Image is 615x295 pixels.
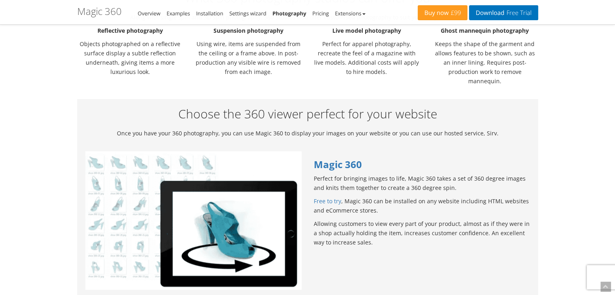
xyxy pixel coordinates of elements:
[85,107,530,120] h2: Choose the 360 viewer perfect for your website
[314,174,530,192] p: Perfect for bringing images to life, Magic 360 takes a set of 360 degree images and knits them to...
[85,129,530,138] p: Once you have your 360 photography, you can use Magic 360 to display your images on your website ...
[332,27,401,34] strong: Live model photography
[312,10,329,17] a: Pricing
[97,27,163,34] strong: Reflective photography
[213,27,283,34] strong: Suspension photography
[77,6,122,17] h1: Magic 360
[418,5,467,20] a: Buy now£99
[314,39,420,76] p: Perfect for apparel photography, recreate the feel of a magazine with live models. Additional cos...
[138,10,161,17] a: Overview
[314,219,530,247] p: Allowing customers to view every part of your product, almost as if they were in a shop actually ...
[167,10,190,17] a: Examples
[432,39,538,86] p: Keeps the shape of the garment and allows features to be shown, such as an inner lining. Requires...
[229,10,266,17] a: Settings wizard
[77,39,184,76] p: Objects photographed on a reflective surface display a subtle reflection underneath, giving items...
[504,10,531,16] span: Free Trial
[314,197,341,205] a: Free to try
[196,10,223,17] a: Installation
[314,158,362,171] a: Magic 360
[449,10,461,16] span: £99
[314,196,530,215] p: , Magic 360 can be installed on any website including HTML websites and eCommerce stores.
[441,27,529,34] strong: Ghost mannequin photography
[469,5,538,20] a: DownloadFree Trial
[335,10,365,17] a: Extensions
[273,10,306,17] a: Photography
[195,39,302,76] p: Using wire, items are suspended from the ceiling or a frame above. In post-production any visible...
[85,151,302,290] img: banner-magic-360.png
